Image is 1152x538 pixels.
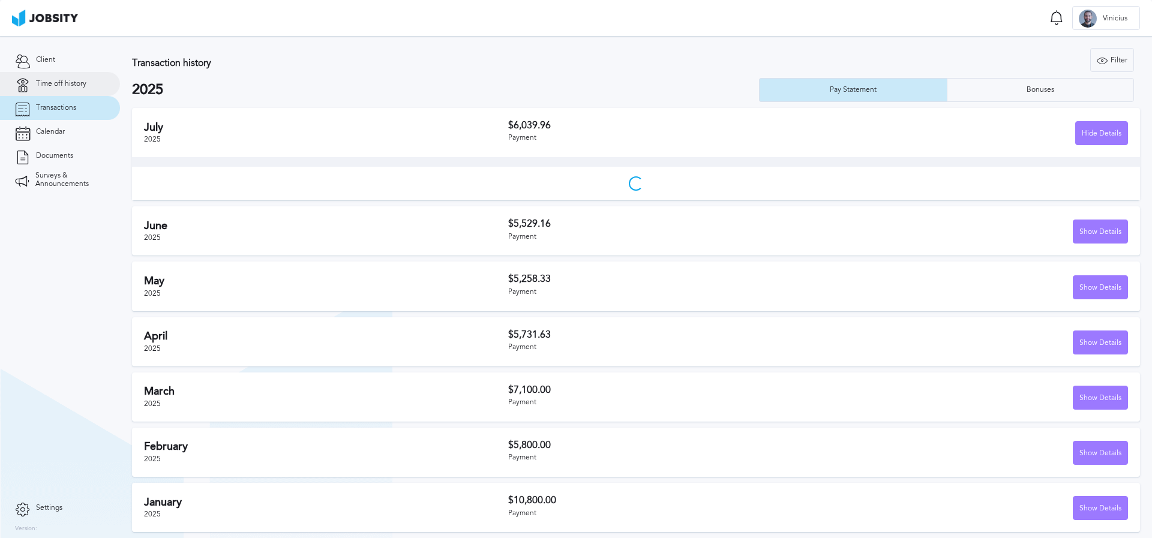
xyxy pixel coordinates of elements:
h3: $5,258.33 [508,273,818,284]
button: Show Details [1073,496,1128,520]
button: Hide Details [1075,121,1128,145]
button: Show Details [1073,220,1128,244]
span: Documents [36,152,73,160]
button: VVinicius [1072,6,1140,30]
button: Show Details [1073,386,1128,410]
div: Filter [1091,49,1133,73]
div: Payment [508,343,818,351]
div: Payment [508,398,818,407]
h2: July [144,121,508,134]
h2: 2025 [132,82,759,98]
h3: $5,529.16 [508,218,818,229]
div: Show Details [1073,331,1127,355]
span: Time off history [36,80,86,88]
span: Surveys & Announcements [35,172,105,188]
button: Show Details [1073,275,1128,299]
div: Pay Statement [824,86,883,94]
h3: $10,800.00 [508,495,818,506]
h3: Transaction history [132,58,680,68]
span: 2025 [144,455,161,463]
div: Hide Details [1076,122,1127,146]
span: Calendar [36,128,65,136]
div: Show Details [1073,441,1127,465]
button: Pay Statement [759,78,947,102]
label: Version: [15,525,37,533]
h2: April [144,330,508,342]
div: V [1079,10,1097,28]
div: Payment [508,288,818,296]
span: 2025 [144,510,161,518]
h3: $7,100.00 [508,384,818,395]
span: Vinicius [1097,14,1133,23]
span: 2025 [144,344,161,353]
h3: $6,039.96 [508,120,818,131]
div: Show Details [1073,386,1127,410]
button: Show Details [1073,330,1128,354]
span: 2025 [144,233,161,242]
button: Bonuses [947,78,1135,102]
h3: $5,800.00 [508,440,818,450]
div: Payment [508,509,818,518]
h3: $5,731.63 [508,329,818,340]
div: Show Details [1073,497,1127,521]
span: 2025 [144,399,161,408]
span: Transactions [36,104,76,112]
div: Payment [508,453,818,462]
div: Payment [508,233,818,241]
button: Filter [1090,48,1134,72]
img: ab4bad089aa723f57921c736e9817d99.png [12,10,78,26]
h2: May [144,275,508,287]
div: Payment [508,134,818,142]
h2: January [144,496,508,509]
span: Client [36,56,55,64]
h2: February [144,440,508,453]
span: 2025 [144,135,161,143]
div: Bonuses [1021,86,1060,94]
div: Show Details [1073,220,1127,244]
div: Show Details [1073,276,1127,300]
span: Settings [36,504,62,512]
h2: June [144,220,508,232]
h2: March [144,385,508,398]
span: 2025 [144,289,161,297]
button: Show Details [1073,441,1128,465]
